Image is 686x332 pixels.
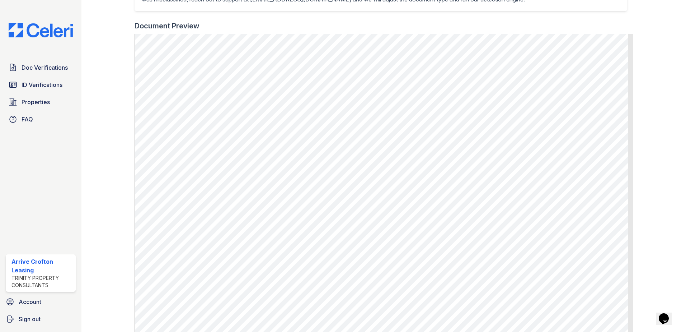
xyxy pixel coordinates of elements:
a: ID Verifications [6,78,76,92]
a: Doc Verifications [6,60,76,75]
iframe: chat widget [656,303,679,325]
div: Trinity Property Consultants [11,275,73,289]
span: FAQ [22,115,33,124]
span: Doc Verifications [22,63,68,72]
a: Account [3,295,79,309]
img: CE_Logo_Blue-a8612792a0a2168367f1c8372b55b34899dd931a85d93a1a3d3e32e68fde9ad4.png [3,23,79,37]
a: FAQ [6,112,76,126]
a: Properties [6,95,76,109]
span: Account [19,298,41,306]
a: Sign out [3,312,79,326]
span: Sign out [19,315,41,323]
div: Document Preview [135,21,199,31]
div: Arrive Crofton Leasing [11,257,73,275]
span: ID Verifications [22,80,62,89]
span: Properties [22,98,50,106]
